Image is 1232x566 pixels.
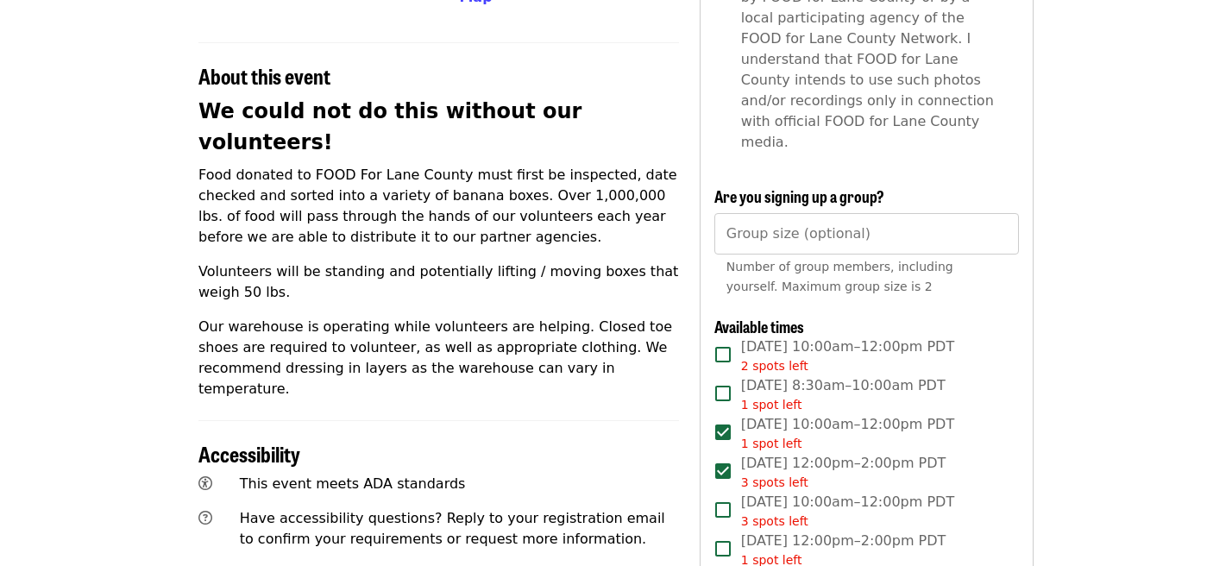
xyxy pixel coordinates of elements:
[240,475,466,492] span: This event meets ADA standards
[741,375,946,414] span: [DATE] 8:30am–10:00am PDT
[714,185,884,207] span: Are you signing up a group?
[198,96,679,158] h2: We could not do this without our volunteers!
[741,492,954,531] span: [DATE] 10:00am–12:00pm PDT
[741,453,946,492] span: [DATE] 12:00pm–2:00pm PDT
[741,437,802,450] span: 1 spot left
[714,213,1019,255] input: [object Object]
[741,359,808,373] span: 2 spots left
[198,475,212,492] i: universal-access icon
[741,514,808,528] span: 3 spots left
[741,398,802,412] span: 1 spot left
[198,165,679,248] p: Food donated to FOOD For Lane County must first be inspected, date checked and sorted into a vari...
[726,260,953,293] span: Number of group members, including yourself. Maximum group size is 2
[741,475,808,489] span: 3 spots left
[198,317,679,399] p: Our warehouse is operating while volunteers are helping. Closed toe shoes are required to volunte...
[198,438,300,469] span: Accessibility
[240,510,665,547] span: Have accessibility questions? Reply to your registration email to confirm your requirements or re...
[198,510,212,526] i: question-circle icon
[741,414,954,453] span: [DATE] 10:00am–12:00pm PDT
[714,315,804,337] span: Available times
[198,60,330,91] span: About this event
[198,261,679,303] p: Volunteers will be standing and potentially lifting / moving boxes that weigh 50 lbs.
[741,336,954,375] span: [DATE] 10:00am–12:00pm PDT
